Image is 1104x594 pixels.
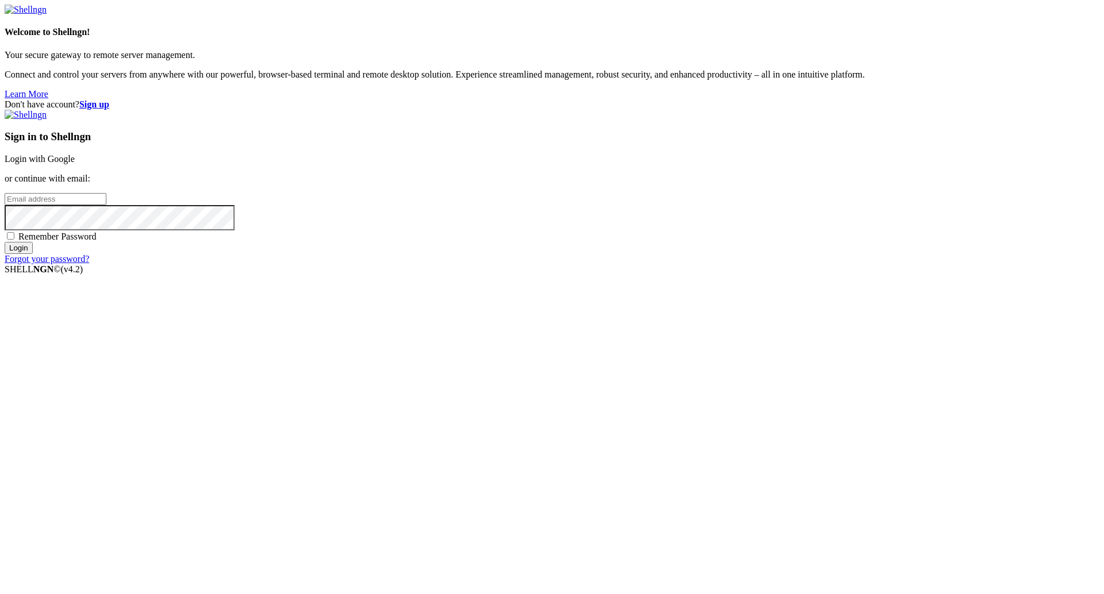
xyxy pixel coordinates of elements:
img: Shellngn [5,110,47,120]
a: Sign up [79,99,109,109]
b: NGN [33,264,54,274]
h3: Sign in to Shellngn [5,130,1099,143]
span: Remember Password [18,232,97,241]
span: SHELL © [5,264,83,274]
a: Forgot your password? [5,254,89,264]
span: 4.2.0 [61,264,83,274]
p: or continue with email: [5,173,1099,184]
a: Login with Google [5,154,75,164]
p: Connect and control your servers from anywhere with our powerful, browser-based terminal and remo... [5,70,1099,80]
input: Login [5,242,33,254]
a: Learn More [5,89,48,99]
input: Remember Password [7,232,14,240]
p: Your secure gateway to remote server management. [5,50,1099,60]
div: Don't have account? [5,99,1099,110]
img: Shellngn [5,5,47,15]
h4: Welcome to Shellngn! [5,27,1099,37]
input: Email address [5,193,106,205]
